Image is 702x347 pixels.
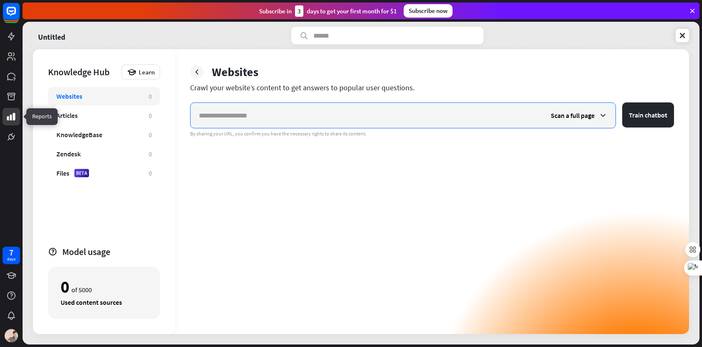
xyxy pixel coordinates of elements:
[149,131,152,139] div: 0
[61,280,148,294] div: of 5000
[551,111,595,120] span: Scan a full page
[190,130,674,137] div: By sharing your URL, you confirm you have the necessary rights to share its content.
[149,92,152,100] div: 0
[56,169,69,177] div: Files
[295,5,303,17] div: 3
[7,256,15,262] div: days
[149,150,152,158] div: 0
[139,68,155,76] span: Learn
[404,4,453,18] div: Subscribe now
[7,3,32,28] button: Open LiveChat chat widget
[259,5,397,17] div: Subscribe in days to get your first month for $1
[61,280,69,294] div: 0
[3,247,20,264] a: 7 days
[38,27,65,44] a: Untitled
[9,249,13,256] div: 7
[56,150,81,158] div: Zendesk
[622,102,674,128] button: Train chatbot
[212,64,258,79] div: Websites
[56,92,82,100] div: Websites
[62,246,160,258] div: Model usage
[149,112,152,120] div: 0
[149,169,152,177] div: 0
[56,111,78,120] div: Articles
[56,130,102,139] div: KnowledgeBase
[61,298,148,306] div: Used content sources
[74,169,89,177] div: BETA
[190,83,674,92] div: Crawl your website’s content to get answers to popular user questions.
[48,66,117,78] div: Knowledge Hub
